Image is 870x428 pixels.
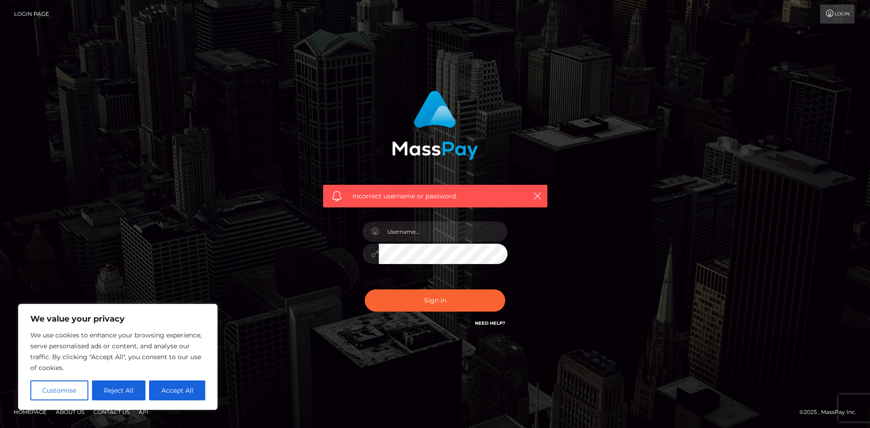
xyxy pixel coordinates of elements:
[30,313,205,324] p: We value your privacy
[10,405,50,419] a: Homepage
[365,289,505,312] button: Sign in
[379,221,507,242] input: Username...
[52,405,88,419] a: About Us
[149,380,205,400] button: Accept All
[353,192,518,201] span: Incorrect username or password.
[92,380,146,400] button: Reject All
[90,405,133,419] a: Contact Us
[799,407,863,417] div: © 2025 , MassPay Inc.
[30,330,205,373] p: We use cookies to enhance your browsing experience, serve personalised ads or content, and analys...
[14,5,49,24] a: Login Page
[392,91,478,160] img: MassPay Login
[135,405,152,419] a: API
[30,380,88,400] button: Customise
[475,320,505,326] a: Need Help?
[18,304,217,410] div: We value your privacy
[820,5,855,24] a: Login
